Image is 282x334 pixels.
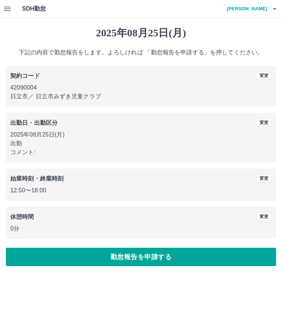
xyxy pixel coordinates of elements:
[10,224,272,233] p: 0分
[256,213,272,221] button: 変更
[6,48,276,57] p: 下記の内容で勤怠報告をします。よろしければ 「勤怠報告を申請する」を押してください。
[10,175,64,182] b: 始業時刻・終業時刻
[10,186,272,195] p: 12:50 〜 18:00
[256,72,272,80] button: 変更
[10,83,272,92] p: 42090004
[10,92,272,101] p: 日立市 ／ 日立市みずき児童クラブ
[10,120,58,126] b: 出勤日・出勤区分
[10,130,272,139] p: 2025年08月25日(月)
[256,119,272,127] button: 変更
[6,27,276,39] h1: 2025年08月25日(月)
[10,214,34,220] b: 休憩時間
[6,248,276,266] button: 勤怠報告を申請する
[256,174,272,182] button: 変更
[10,139,272,148] p: 出勤
[10,73,40,79] b: 契約コード
[10,148,272,157] p: コメント:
